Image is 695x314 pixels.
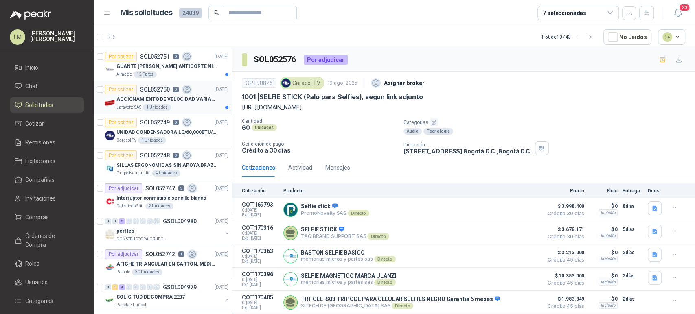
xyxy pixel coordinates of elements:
div: 4 [119,284,125,290]
div: 0 [147,284,153,290]
p: SELFIE MAGNETICO MARCA ULANZI [301,273,397,279]
img: Company Logo [105,196,115,206]
div: 1 Unidades [143,104,171,111]
p: SOL052748 [140,153,170,158]
img: Company Logo [284,203,297,216]
div: OP190825 [242,78,276,88]
button: No Leídos [603,29,651,45]
div: Mensajes [325,163,350,172]
span: Roles [25,259,39,268]
div: 0 [126,218,132,224]
p: ACCIONAMIENTO DE VELOCIDAD VARIABLE [116,96,218,103]
div: Directo [374,279,396,286]
span: Invitaciones [25,194,56,203]
div: 1 [112,284,118,290]
a: 0 0 2 0 0 0 0 0 GSOL004980[DATE] Company LogoperfilesCONSTRUCTORA GRUPO FIP [105,216,230,242]
p: [DATE] [215,53,228,61]
div: 0 [147,218,153,224]
a: Roles [10,256,84,271]
p: Entrega [623,188,643,194]
div: 1 - 50 de 10743 [541,31,597,44]
p: Panela El Trébol [116,302,146,308]
p: $ 0 [589,271,618,281]
h1: Mis solicitudes [121,7,173,19]
p: 0 [173,120,179,125]
div: LM [10,29,25,45]
p: 0 [173,153,179,158]
p: COT170396 [242,271,278,277]
span: $ 3.213.000 [544,248,584,257]
p: [DATE] [215,251,228,258]
span: Inicio [25,63,38,72]
p: 2 días [623,294,643,304]
a: Compras [10,209,84,225]
span: 20 [679,4,690,11]
div: Directo [348,210,369,216]
p: Selfie stick [301,203,369,210]
p: [DATE] [215,119,228,126]
p: Calzatodo S.A. [116,203,144,209]
img: Logo peakr [10,10,51,20]
p: 60 [242,124,250,131]
span: C: [DATE] [242,254,278,259]
div: Por adjudicar [105,183,142,193]
div: 0 [140,218,146,224]
span: Exp: [DATE] [242,282,278,287]
p: $ 0 [589,248,618,257]
img: Company Logo [105,65,115,74]
p: SOL052742 [145,251,175,257]
img: Company Logo [105,131,115,140]
div: 12 Pares [134,71,157,78]
a: Por cotizarSOL0527480[DATE] Company LogoSILLAS ERGONOMICAS SIN APOYA BRAZOSGrupo Normandía4 Unidades [94,147,232,180]
span: Crédito 45 días [544,304,584,309]
p: Producto [283,188,539,194]
a: Órdenes de Compra [10,228,84,253]
p: Almatec [116,71,132,78]
p: 0 [173,54,179,59]
div: 4 Unidades [152,170,180,177]
a: Chat [10,78,84,94]
span: Categorías [25,297,53,305]
span: Crédito 30 días [544,211,584,216]
p: $ 0 [589,201,618,211]
p: Interruptor conmutable sencillo blanco [116,194,206,202]
p: Patojito [116,269,130,275]
p: 2 días [623,248,643,257]
div: 0 [153,284,160,290]
img: Company Logo [105,164,115,173]
p: SOL052751 [140,54,170,59]
div: 0 [133,218,139,224]
p: [URL][DOMAIN_NAME] [242,103,685,112]
p: memorias micros y partes sas [301,279,397,286]
a: Solicitudes [10,97,84,113]
img: Company Logo [105,295,115,305]
div: Caracol TV [280,77,324,89]
p: Caracol TV [116,137,136,144]
div: 0 [105,284,111,290]
div: Por cotizar [105,150,137,160]
span: Compañías [25,175,55,184]
p: SELFIE STICK [301,226,389,233]
a: Cotizar [10,116,84,131]
span: Usuarios [25,278,48,287]
p: Docs [648,188,664,194]
p: [PERSON_NAME] [PERSON_NAME] [30,31,84,42]
div: 0 [105,218,111,224]
p: 19 ago, 2025 [327,79,357,87]
div: Incluido [599,209,618,216]
a: Por adjudicarSOL0527421[DATE] Company LogoAFICHE TRIANGULAR EN CARTON, MEDIDAS 30 CM X 45 CMPatoj... [94,246,232,279]
span: 24039 [179,8,202,18]
p: CONSTRUCTORA GRUPO FIP [116,236,168,242]
p: [DATE] [215,152,228,159]
p: GSOL004980 [163,218,197,224]
p: Asignar broker [384,78,425,87]
a: Por cotizarSOL0527490[DATE] Company LogoUNIDAD CONDENSADORA LG/60,000BTU/220V/R410A: ICaracol TV1... [94,114,232,147]
div: 1 Unidades [138,137,166,144]
p: BASTON SELFIE BASICO [301,249,396,256]
p: PromoNovelty SAS [301,210,369,216]
p: SOL052750 [140,87,170,92]
p: GUANTE [PERSON_NAME] ANTICORTE NIV 5 TALLA L [116,63,218,70]
div: 2 [119,218,125,224]
a: Por cotizarSOL0527510[DATE] Company LogoGUANTE [PERSON_NAME] ANTICORTE NIV 5 TALLA LAlmatec12 Pares [94,48,232,81]
span: C: [DATE] [242,301,278,305]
